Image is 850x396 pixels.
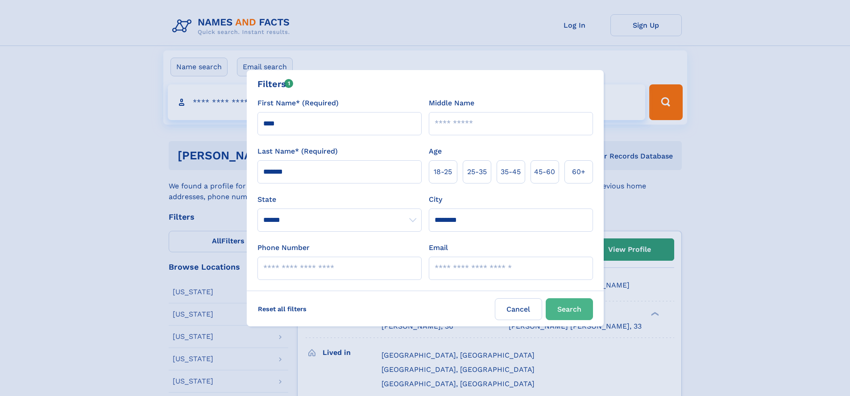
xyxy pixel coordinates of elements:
[252,298,312,320] label: Reset all filters
[257,77,294,91] div: Filters
[257,146,338,157] label: Last Name* (Required)
[572,167,585,177] span: 60+
[434,167,452,177] span: 18‑25
[257,98,339,108] label: First Name* (Required)
[429,98,474,108] label: Middle Name
[546,298,593,320] button: Search
[495,298,542,320] label: Cancel
[534,167,555,177] span: 45‑60
[429,242,448,253] label: Email
[257,194,422,205] label: State
[429,146,442,157] label: Age
[257,242,310,253] label: Phone Number
[429,194,442,205] label: City
[501,167,521,177] span: 35‑45
[467,167,487,177] span: 25‑35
